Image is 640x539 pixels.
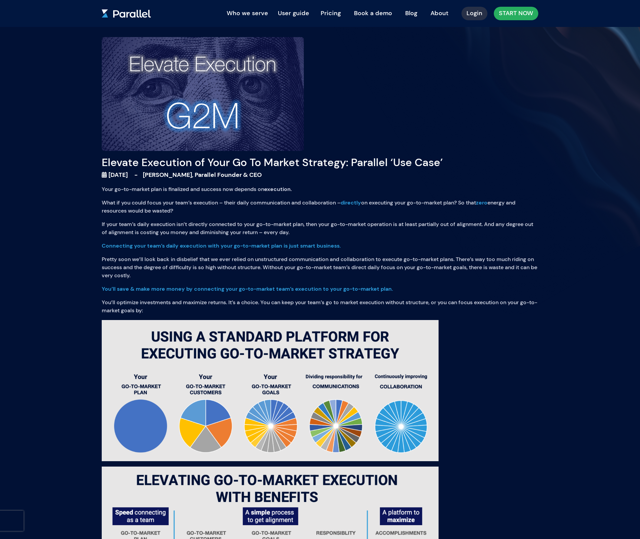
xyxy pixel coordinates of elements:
[223,7,271,20] button: Who we serve
[102,9,151,18] img: parallel.svg
[102,220,538,236] p: If your team’s daily execution isn’t directly connected to your go-to-market plan, then your go-t...
[102,298,538,315] p: You’ll optimize investments and maximize returns. It’s a choice. You can keep your team’s go to m...
[476,199,487,206] strong: zero
[102,285,393,292] strong: You’ll save & make more money by connecting your go-to-market team’s execution to your go-to-mark...
[400,6,422,21] a: Blog
[102,242,341,249] strong: Connecting your team’s daily execution with your go-to-market plan is just smart business.
[275,7,313,20] button: User guide
[102,185,538,193] p: Your go-to-market plan is finalized and success now depends on .
[461,7,487,20] a: Login
[341,199,361,206] strong: directly
[494,7,538,20] a: START NOW
[102,199,538,215] p: What if you could focus your team’s execution – their daily communication and collaboration – on ...
[316,6,346,21] a: Pricing
[102,255,538,280] p: Pretty soon we’ll look back in disbelief that we ever relied on unstructured communication and co...
[102,171,538,179] h5: [DATE] - [PERSON_NAME], Parallel Founder & CEO
[264,186,291,193] strong: execution
[349,6,397,21] a: Book a demo
[102,156,538,169] h1: Elevate Execution of Your Go To Market Strategy: Parallel ‘Use Case’
[425,6,453,21] a: About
